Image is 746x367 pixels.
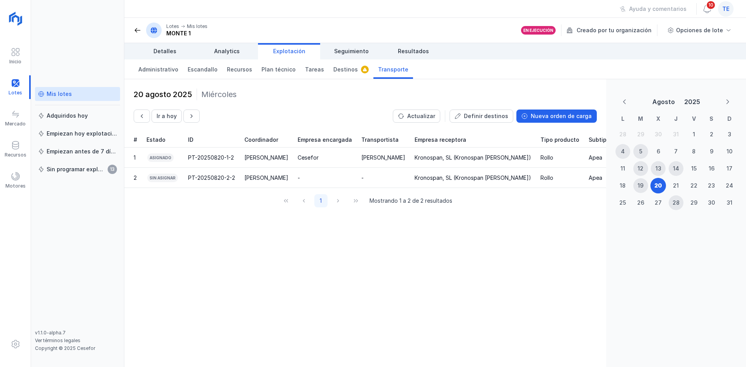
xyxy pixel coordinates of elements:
td: 27 [649,194,667,211]
div: [PERSON_NAME] [244,174,288,182]
button: Next Month [720,96,735,108]
div: 26 [637,199,644,207]
div: Actualizar [407,112,435,120]
div: 29 [690,199,697,207]
div: Rollo [540,154,553,162]
td: 31 [667,126,685,143]
div: 27 [655,199,662,207]
span: Analytics [214,47,240,55]
div: 6 [657,148,660,155]
button: Ir a hoy [152,110,182,123]
span: Recursos [227,66,252,73]
div: Adquiridos hoy [47,112,88,120]
td: 30 [649,126,667,143]
div: 2 [134,174,137,182]
span: Empresa receptora [415,136,466,144]
div: 15 [691,165,697,172]
div: Empiezan hoy explotación [47,130,117,137]
div: Mis lotes [187,23,207,30]
span: 10 [706,0,716,10]
div: PT-20250820-2-2 [188,174,235,182]
span: M [638,115,643,122]
td: 26 [632,194,650,211]
button: Nueva orden de carga [516,110,597,123]
a: Tareas [300,59,329,79]
div: - [298,174,300,182]
a: Escandallo [183,59,222,79]
td: 13 [649,160,667,177]
a: Analytics [196,43,258,59]
a: Transporte [373,59,413,79]
div: 18 [620,182,626,190]
a: Explotación [258,43,320,59]
div: 31 [673,130,679,138]
td: 17 [720,160,738,177]
td: 5 [632,143,650,160]
div: 14 [673,165,679,172]
div: Rollo [540,174,553,182]
div: 22 [690,182,697,190]
td: 25 [614,194,632,211]
td: 14 [667,160,685,177]
span: X [656,115,660,122]
a: Detalles [134,43,196,59]
td: 10 [720,143,738,160]
td: 11 [614,160,632,177]
span: Seguimiento [334,47,369,55]
div: Creado por tu organización [566,24,659,36]
a: Empiezan hoy explotación [35,127,120,141]
a: Sin programar explotación13 [35,162,120,176]
div: Cesefor [298,154,319,162]
button: Page 1 [314,194,328,207]
span: Estado [146,136,166,144]
a: Resultados [382,43,444,59]
td: 23 [703,177,721,194]
div: Mis lotes [47,90,72,98]
a: Destinos [329,59,373,79]
div: 19 [638,182,643,190]
span: Resultados [398,47,429,55]
a: Seguimiento [320,43,382,59]
td: 6 [649,143,667,160]
div: Mercado [5,121,26,127]
div: Kronospan, SL (Kronospan [PERSON_NAME]) [415,154,531,162]
div: 21 [673,182,679,190]
div: Inicio [9,59,21,65]
td: 4 [614,143,632,160]
button: Choose Year [681,95,703,109]
div: Definir destinos [464,112,508,120]
div: Copyright © 2025 Cesefor [35,345,120,351]
div: 11 [621,165,625,172]
button: Ayuda y comentarios [615,2,692,16]
span: 13 [108,165,117,174]
span: Tareas [305,66,324,73]
td: 18 [614,177,632,194]
div: 10 [727,148,732,155]
div: 3 [728,130,731,138]
div: 17 [727,165,732,172]
div: 30 [655,130,662,138]
div: - [361,174,364,182]
div: 5 [639,148,642,155]
td: 29 [632,126,650,143]
span: Escandallo [188,66,218,73]
div: Sin programar explotación [47,165,105,173]
div: 29 [637,130,644,138]
div: MONTE 1 [166,30,207,37]
span: Subtipo de producto [589,136,645,144]
div: 13 [655,165,661,172]
div: 24 [726,182,733,190]
div: Miércoles [201,89,237,100]
td: 9 [703,143,721,160]
a: Ver términos legales [35,337,80,343]
span: ID [188,136,193,144]
td: 21 [667,177,685,194]
td: 24 [720,177,738,194]
div: PT-20250820-1-2 [188,154,234,162]
span: Explotación [273,47,305,55]
span: L [621,115,624,122]
a: Recursos [222,59,257,79]
div: 7 [674,148,678,155]
span: Detalles [153,47,176,55]
div: 1 [134,154,136,162]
